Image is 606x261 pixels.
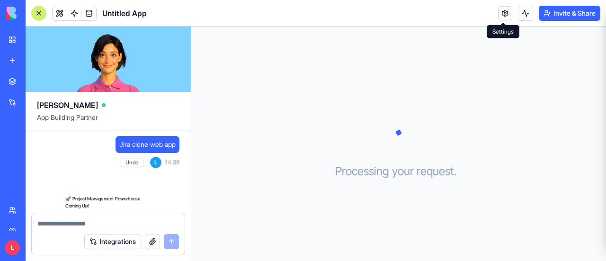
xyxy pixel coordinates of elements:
[454,164,457,179] span: .
[165,159,179,166] span: 14:39
[65,195,151,209] h2: 🚀 Project Management Powerhouse Coming Up!
[102,8,147,19] span: Untitled App
[37,113,179,130] span: App Building Partner
[487,25,519,38] div: Settings
[5,240,20,255] span: L
[121,158,143,167] button: Undo
[119,140,176,149] span: Jira clone web app
[539,6,600,21] button: Invite & Share
[84,234,141,249] button: Integrations
[335,164,463,179] h3: Processing your request
[7,7,65,20] img: logo
[150,157,161,168] span: L
[37,99,98,111] span: [PERSON_NAME]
